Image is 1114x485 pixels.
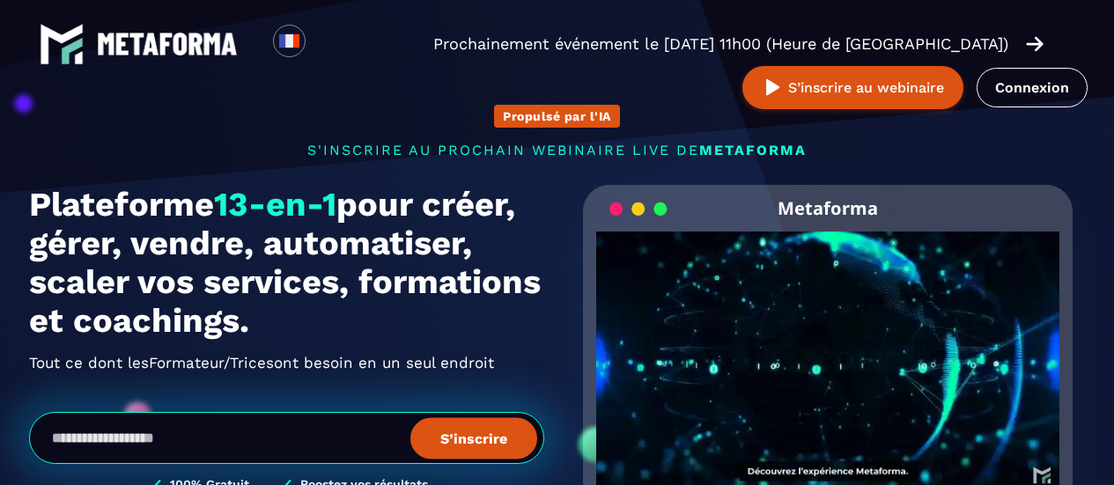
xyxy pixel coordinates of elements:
[278,30,300,52] img: fr
[214,185,336,224] span: 13-en-1
[433,32,1008,56] p: Prochainement événement le [DATE] 11h00 (Heure de [GEOGRAPHIC_DATA])
[596,231,1060,463] video: Your browser does not support the video tag.
[29,349,544,377] h2: Tout ce dont les ont besoin en un seul endroit
[29,185,544,340] h1: Plateforme pour créer, gérer, vendre, automatiser, scaler vos services, formations et coachings.
[778,185,878,231] h2: Metaforma
[977,68,1088,107] a: Connexion
[29,142,1086,158] p: s'inscrire au prochain webinaire live de
[1026,34,1044,54] img: arrow-right
[609,201,668,217] img: loading
[699,142,807,158] span: METAFORMA
[40,22,84,66] img: logo
[306,25,349,63] div: Search for option
[97,33,238,55] img: logo
[410,417,537,459] button: S’inscrire
[742,66,963,109] button: S’inscrire au webinaire
[762,77,784,99] img: play
[321,33,334,55] input: Search for option
[149,349,274,377] span: Formateur/Trices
